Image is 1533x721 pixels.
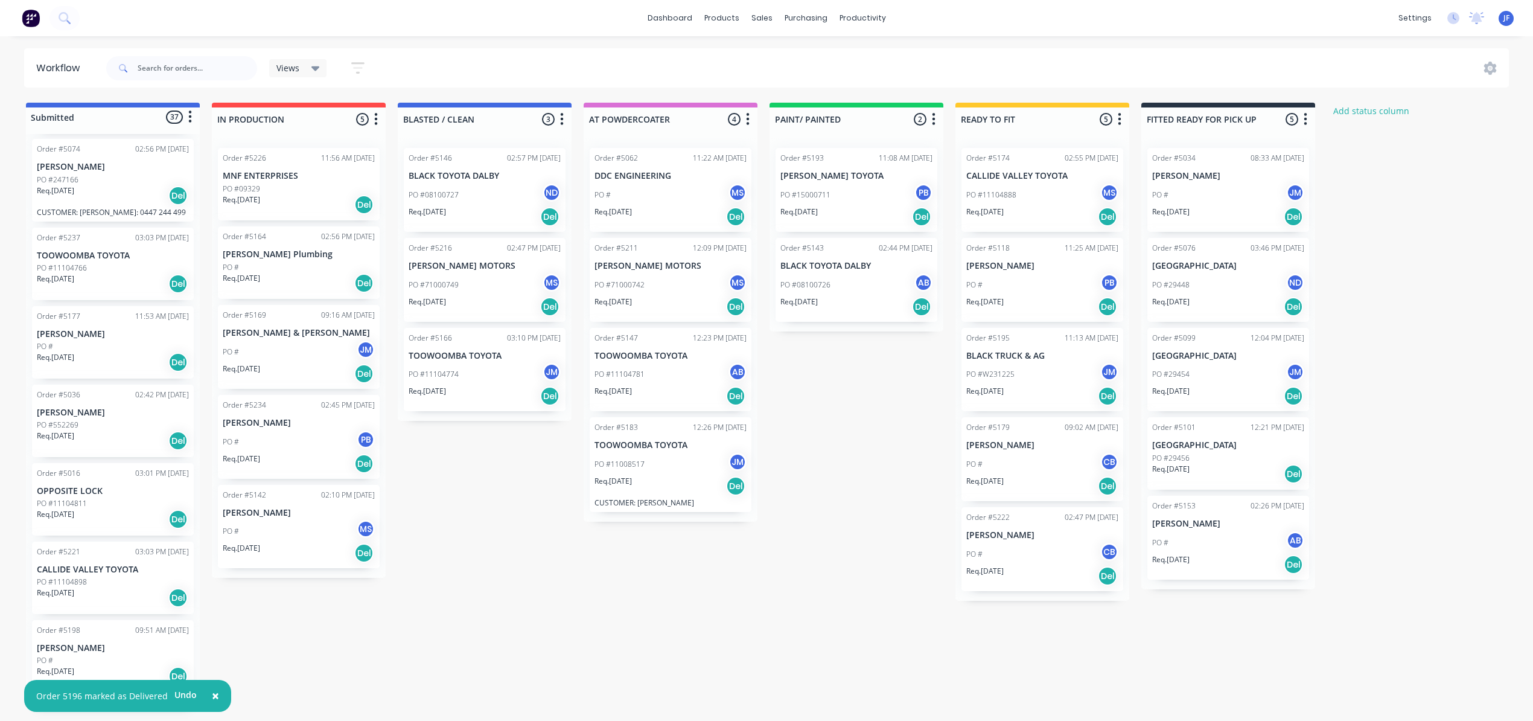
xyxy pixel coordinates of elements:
[966,207,1004,217] p: Req. [DATE]
[594,153,638,164] div: Order #5062
[879,243,932,254] div: 02:44 PM [DATE]
[1152,386,1190,397] p: Req. [DATE]
[135,389,189,400] div: 02:42 PM [DATE]
[37,509,74,520] p: Req. [DATE]
[780,207,818,217] p: Req. [DATE]
[1152,537,1168,548] p: PO #
[728,274,747,292] div: MS
[37,144,80,155] div: Order #5074
[223,262,239,273] p: PO #
[37,263,87,274] p: PO #11104766
[1100,184,1118,202] div: MS
[698,9,745,27] div: products
[776,238,937,322] div: Order #514302:44 PM [DATE]BLACK TOYOTA DALBYPO #08100726ABReq.[DATE]Del
[594,498,747,507] p: CUSTOMER: [PERSON_NAME]
[409,190,459,200] p: PO #08100727
[1147,328,1309,412] div: Order #509912:04 PM [DATE][GEOGRAPHIC_DATA]PO #29454JMReq.[DATE]Del
[218,226,380,299] div: Order #516402:56 PM [DATE][PERSON_NAME] PlumbingPO #Req.[DATE]Del
[404,238,566,322] div: Order #521602:47 PM [DATE][PERSON_NAME] MOTORSPO #71000749MSReq.[DATE]Del
[223,328,375,338] p: [PERSON_NAME] & [PERSON_NAME]
[135,546,189,557] div: 03:03 PM [DATE]
[1286,184,1304,202] div: JM
[1286,531,1304,550] div: AB
[912,297,931,316] div: Del
[1251,422,1304,433] div: 12:21 PM [DATE]
[168,186,188,205] div: Del
[966,296,1004,307] p: Req. [DATE]
[833,9,892,27] div: productivity
[966,171,1118,181] p: CALLIDE VALLEY TOYOTA
[693,333,747,344] div: 12:23 PM [DATE]
[1152,296,1190,307] p: Req. [DATE]
[1100,363,1118,381] div: JM
[594,243,638,254] div: Order #5211
[1100,543,1118,561] div: CB
[223,400,266,411] div: Order #5234
[1503,13,1509,24] span: JF
[409,386,446,397] p: Req. [DATE]
[1065,243,1118,254] div: 11:25 AM [DATE]
[961,507,1123,591] div: Order #522202:47 PM [DATE][PERSON_NAME]PO #CBReq.[DATE]Del
[966,440,1118,450] p: [PERSON_NAME]
[409,261,561,271] p: [PERSON_NAME] MOTORS
[1098,386,1117,406] div: Del
[223,184,260,194] p: PO #09329
[1152,171,1304,181] p: [PERSON_NAME]
[780,171,932,181] p: [PERSON_NAME] TOYOTA
[409,280,459,290] p: PO #71000749
[1147,238,1309,322] div: Order #507603:46 PM [DATE][GEOGRAPHIC_DATA]PO #29448NDReq.[DATE]Del
[37,420,78,431] p: PO #552269
[1284,297,1303,316] div: Del
[693,243,747,254] div: 12:09 PM [DATE]
[409,207,446,217] p: Req. [DATE]
[404,328,566,412] div: Order #516603:10 PM [DATE]TOOWOOMBA TOYOTAPO #11104774JMReq.[DATE]Del
[594,261,747,271] p: [PERSON_NAME] MOTORS
[354,195,374,214] div: Del
[594,296,632,307] p: Req. [DATE]
[37,341,53,352] p: PO #
[726,476,745,496] div: Del
[1251,153,1304,164] div: 08:33 AM [DATE]
[168,353,188,372] div: Del
[966,280,983,290] p: PO #
[879,153,932,164] div: 11:08 AM [DATE]
[594,190,611,200] p: PO #
[37,498,87,509] p: PO #11104811
[1147,496,1309,580] div: Order #515302:26 PM [DATE][PERSON_NAME]PO #ABReq.[DATE]Del
[138,56,257,80] input: Search for orders...
[543,184,561,202] div: ND
[726,386,745,406] div: Del
[37,588,74,598] p: Req. [DATE]
[1152,280,1190,290] p: PO #29448
[409,333,452,344] div: Order #5166
[966,512,1010,523] div: Order #5222
[1065,153,1118,164] div: 02:55 PM [DATE]
[594,440,747,450] p: TOOWOOMBA TOYOTA
[168,588,188,607] div: Del
[218,485,380,569] div: Order #514202:10 PM [DATE][PERSON_NAME]PO #MSReq.[DATE]Del
[1284,555,1303,574] div: Del
[212,687,219,704] span: ×
[594,280,645,290] p: PO #71000742
[966,422,1010,433] div: Order #5179
[594,333,638,344] div: Order #5147
[507,153,561,164] div: 02:57 PM [DATE]
[37,577,87,588] p: PO #11104898
[966,530,1118,540] p: [PERSON_NAME]
[594,171,747,181] p: DDC ENGINEERING
[36,61,86,75] div: Workflow
[726,297,745,316] div: Del
[1152,261,1304,271] p: [GEOGRAPHIC_DATA]
[1100,274,1118,292] div: PB
[357,431,375,449] div: PB
[223,418,375,428] p: [PERSON_NAME]
[780,153,824,164] div: Order #5193
[1152,153,1196,164] div: Order #5034
[409,369,459,380] p: PO #11104774
[590,328,751,412] div: Order #514712:23 PM [DATE]TOOWOOMBA TOYOTAPO #11104781ABReq.[DATE]Del
[966,369,1015,380] p: PO #W231225
[745,9,779,27] div: sales
[135,625,189,636] div: 09:51 AM [DATE]
[594,476,632,487] p: Req. [DATE]
[1251,333,1304,344] div: 12:04 PM [DATE]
